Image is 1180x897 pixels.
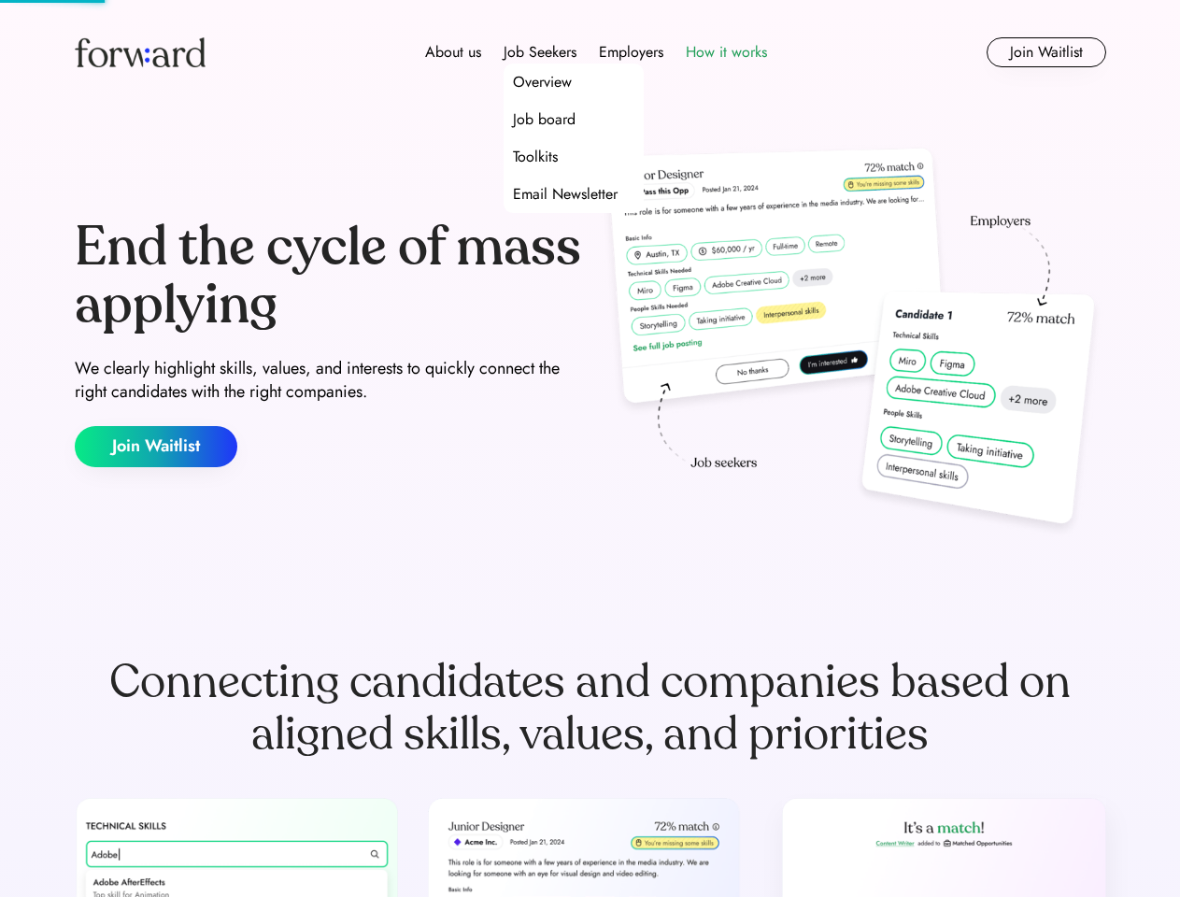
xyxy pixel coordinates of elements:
[686,41,767,64] div: How it works
[75,219,583,334] div: End the cycle of mass applying
[75,357,583,404] div: We clearly highlight skills, values, and interests to quickly connect the right candidates with t...
[513,71,572,93] div: Overview
[513,108,576,131] div: Job board
[75,37,206,67] img: Forward logo
[598,142,1106,544] img: hero-image.png
[599,41,663,64] div: Employers
[425,41,481,64] div: About us
[513,183,618,206] div: Email Newsletter
[504,41,576,64] div: Job Seekers
[513,146,558,168] div: Toolkits
[75,656,1106,761] div: Connecting candidates and companies based on aligned skills, values, and priorities
[987,37,1106,67] button: Join Waitlist
[75,426,237,467] button: Join Waitlist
